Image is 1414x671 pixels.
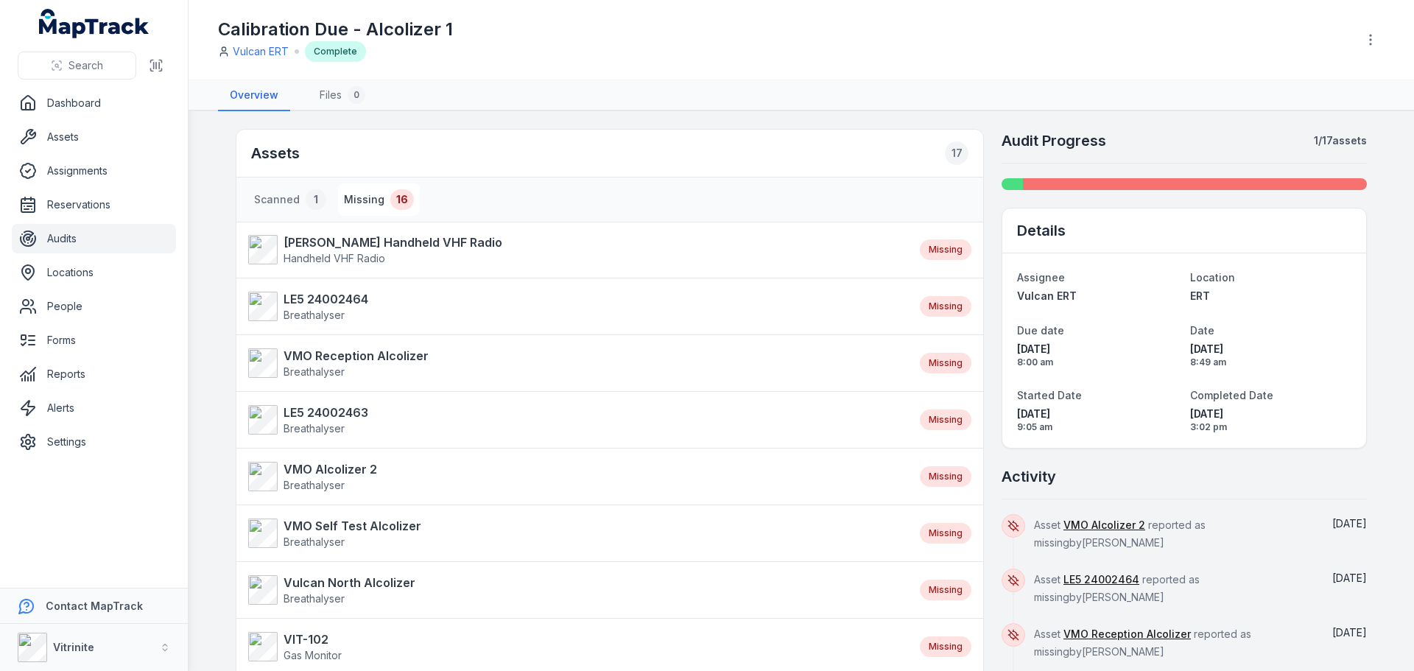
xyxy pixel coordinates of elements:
span: 8:49 am [1190,356,1351,368]
strong: VMO Alcolizer 2 [284,460,377,478]
time: 22/10/2025, 8:00:00 am [1017,342,1178,368]
span: [DATE] [1332,626,1367,639]
span: Breathalyser [284,535,345,548]
div: Missing [920,239,971,260]
span: Gas Monitor [284,649,342,661]
span: 9:05 am [1017,421,1178,433]
span: ERT [1190,289,1210,302]
a: Locations [12,258,176,287]
strong: VMO Reception Alcolizer [284,347,429,365]
time: 10/08/2025, 8:49:13 am [1190,342,1351,368]
span: Breathalyser [284,422,345,435]
a: Settings [12,427,176,457]
a: [PERSON_NAME] Handheld VHF RadioHandheld VHF Radio [248,233,905,266]
time: 10/09/2025, 3:02:14 pm [1332,517,1367,530]
strong: LE5 24002464 [284,290,368,308]
button: Missing16 [338,183,420,216]
a: Vulcan ERT [1017,289,1178,303]
span: [DATE] [1190,342,1351,356]
span: Search [68,58,103,73]
span: Breathalyser [284,365,345,378]
strong: VMO Self Test Alcolizer [284,517,421,535]
strong: VIT-102 [284,630,342,648]
span: Completed Date [1190,389,1273,401]
a: Vulcan ERT [233,44,289,59]
a: VMO Self Test AlcolizerBreathalyser [248,517,905,549]
span: [DATE] [1332,572,1367,584]
span: 3:02 pm [1190,421,1351,433]
a: Files0 [308,80,377,111]
span: Date [1190,324,1214,337]
span: [DATE] [1332,517,1367,530]
span: Breathalyser [284,309,345,321]
span: 8:00 am [1017,356,1178,368]
a: Vulcan North AlcolizerBreathalyser [248,574,905,606]
strong: Contact MapTrack [46,600,143,612]
span: Asset reported as missing by [PERSON_NAME] [1034,519,1206,549]
span: Assignee [1017,271,1065,284]
strong: Vulcan North Alcolizer [284,574,415,591]
div: Missing [920,466,971,487]
div: Missing [920,636,971,657]
h2: Assets [251,141,968,165]
a: Assets [12,122,176,152]
h1: Calibration Due - Alcolizer 1 [218,18,453,41]
div: Missing [920,523,971,544]
a: Assignments [12,156,176,186]
button: Scanned1 [248,183,332,216]
span: Due date [1017,324,1064,337]
a: VMO Alcolizer 2Breathalyser [248,460,905,493]
div: Missing [920,353,971,373]
a: LE5 24002464 [1063,572,1139,587]
a: Overview [218,80,290,111]
span: Location [1190,271,1235,284]
span: Started Date [1017,389,1082,401]
div: 0 [348,86,365,104]
button: Search [18,52,136,80]
span: [DATE] [1017,342,1178,356]
a: Reports [12,359,176,389]
a: MapTrack [39,9,150,38]
span: Handheld VHF Radio [284,252,385,264]
a: LE5 24002464Breathalyser [248,290,905,323]
strong: LE5 24002463 [284,404,368,421]
h2: Audit Progress [1002,130,1106,151]
span: [DATE] [1190,407,1351,421]
a: People [12,292,176,321]
time: 10/08/2025, 9:05:17 am [1017,407,1178,433]
a: VIT-102Gas Monitor [248,630,905,663]
span: Breathalyser [284,592,345,605]
span: Asset reported as missing by [PERSON_NAME] [1034,628,1251,658]
a: VMO Alcolizer 2 [1063,518,1145,533]
span: Asset reported as missing by [PERSON_NAME] [1034,573,1200,603]
time: 10/09/2025, 3:02:14 pm [1332,572,1367,584]
div: 17 [945,141,968,165]
strong: Vitrinite [53,641,94,653]
strong: [PERSON_NAME] Handheld VHF Radio [284,233,502,251]
time: 10/09/2025, 3:02:14 pm [1190,407,1351,433]
div: 16 [390,189,414,210]
h2: Activity [1002,466,1056,487]
div: Missing [920,410,971,430]
a: VMO Reception Alcolizer [1063,627,1191,642]
a: Audits [12,224,176,253]
div: Complete [305,41,366,62]
span: [DATE] [1017,407,1178,421]
time: 10/09/2025, 3:02:14 pm [1332,626,1367,639]
div: 1 [306,189,326,210]
a: Forms [12,326,176,355]
a: Alerts [12,393,176,423]
div: Missing [920,296,971,317]
a: LE5 24002463Breathalyser [248,404,905,436]
a: VMO Reception AlcolizerBreathalyser [248,347,905,379]
a: Reservations [12,190,176,219]
span: Breathalyser [284,479,345,491]
a: Dashboard [12,88,176,118]
div: Missing [920,580,971,600]
h2: Details [1017,220,1066,241]
a: ERT [1190,289,1351,303]
strong: 1 / 17 assets [1314,133,1367,148]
